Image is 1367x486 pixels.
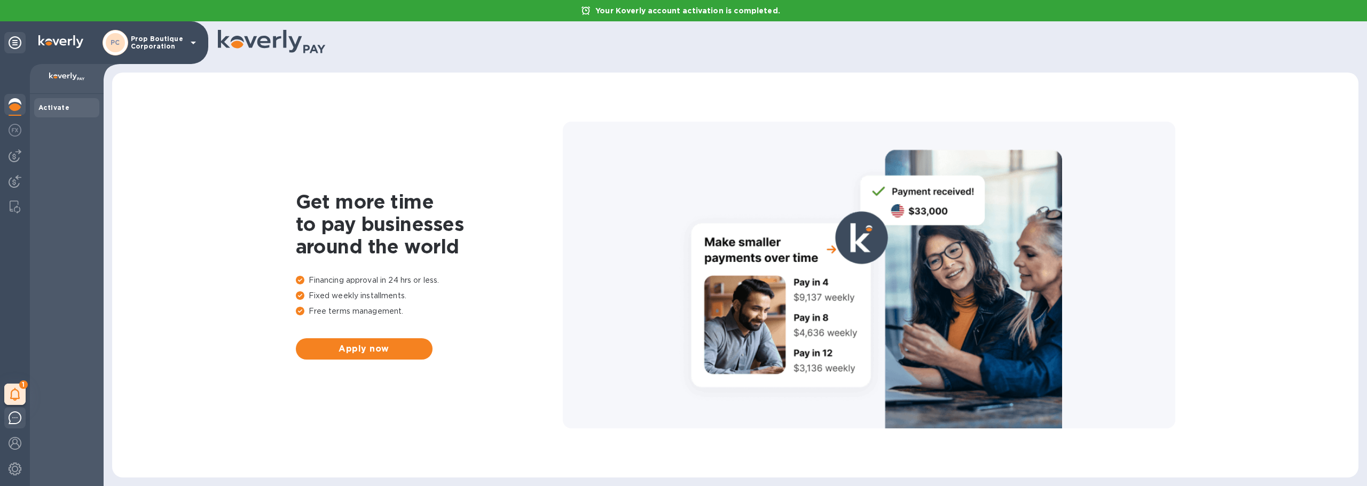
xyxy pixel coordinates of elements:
[111,38,120,46] b: PC
[19,380,28,389] span: 1
[9,124,21,137] img: Foreign exchange
[296,338,433,360] button: Apply now
[304,342,424,355] span: Apply now
[296,290,563,301] p: Fixed weekly installments.
[296,275,563,286] p: Financing approval in 24 hrs or less.
[590,5,785,16] p: Your Koverly account activation is completed.
[296,306,563,317] p: Free terms management.
[131,35,184,50] p: Prop Boutique Corporation
[38,103,69,111] b: Activate
[4,32,26,53] div: Unpin categories
[296,190,563,258] h1: Get more time to pay businesses around the world
[38,35,83,48] img: Logo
